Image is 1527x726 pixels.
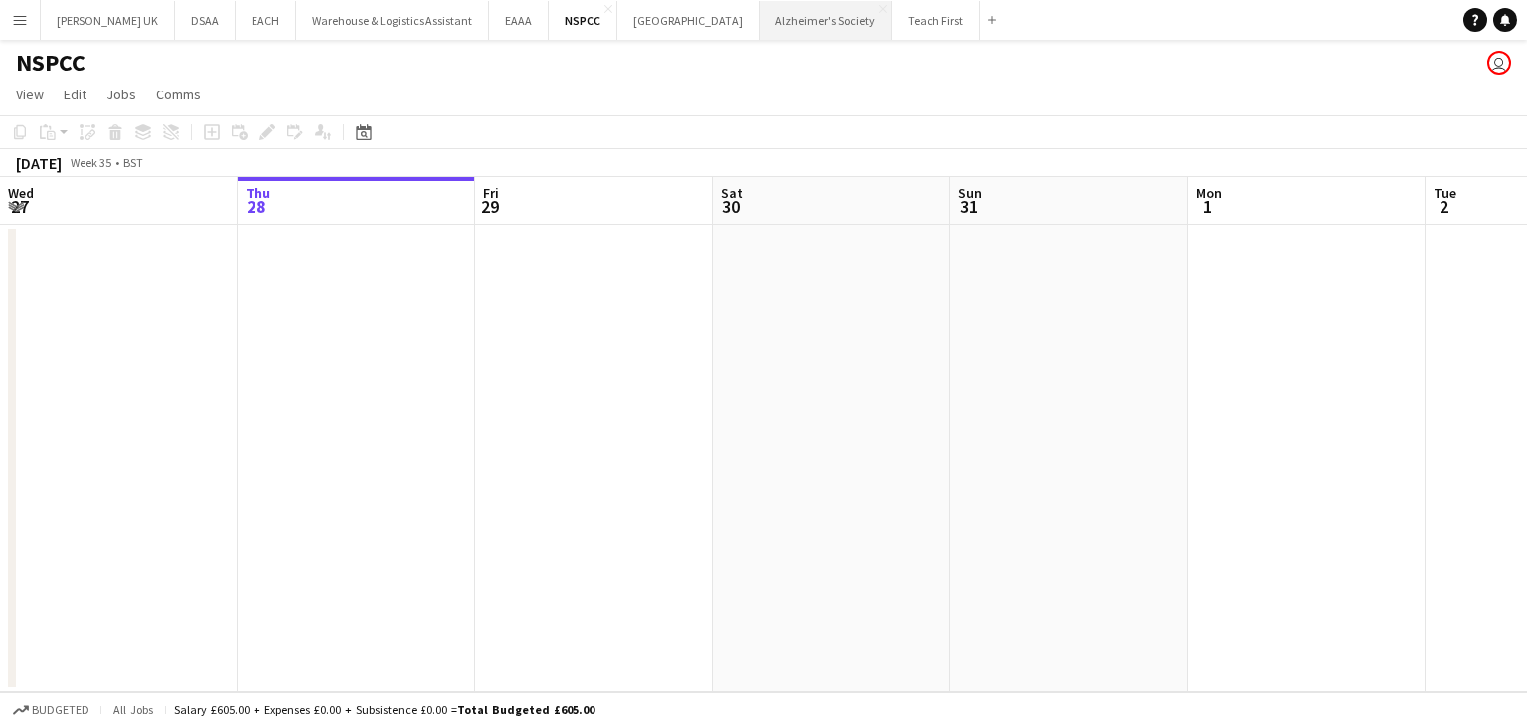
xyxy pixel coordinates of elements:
button: [PERSON_NAME] UK [41,1,175,40]
span: Tue [1434,184,1456,202]
span: Thu [246,184,270,202]
button: Warehouse & Logistics Assistant [296,1,489,40]
button: NSPCC [549,1,617,40]
span: 28 [243,195,270,218]
span: Jobs [106,86,136,103]
span: Budgeted [32,703,89,717]
app-user-avatar: Emma Butler [1487,51,1511,75]
a: View [8,82,52,107]
h1: NSPCC [16,48,85,78]
div: [DATE] [16,153,62,173]
div: Salary £605.00 + Expenses £0.00 + Subsistence £0.00 = [174,702,594,717]
span: 29 [480,195,499,218]
button: Alzheimer's Society [760,1,892,40]
button: Teach First [892,1,980,40]
a: Jobs [98,82,144,107]
span: Wed [8,184,34,202]
span: Mon [1196,184,1222,202]
span: View [16,86,44,103]
span: 31 [955,195,982,218]
button: EAAA [489,1,549,40]
button: [GEOGRAPHIC_DATA] [617,1,760,40]
span: 27 [5,195,34,218]
span: Total Budgeted £605.00 [457,702,594,717]
span: 1 [1193,195,1222,218]
a: Edit [56,82,94,107]
span: 30 [718,195,743,218]
span: 2 [1431,195,1456,218]
button: Budgeted [10,699,92,721]
span: Sat [721,184,743,202]
div: BST [123,155,143,170]
span: Fri [483,184,499,202]
a: Comms [148,82,209,107]
span: Week 35 [66,155,115,170]
span: All jobs [109,702,157,717]
button: EACH [236,1,296,40]
span: Comms [156,86,201,103]
span: Edit [64,86,86,103]
span: Sun [958,184,982,202]
button: DSAA [175,1,236,40]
